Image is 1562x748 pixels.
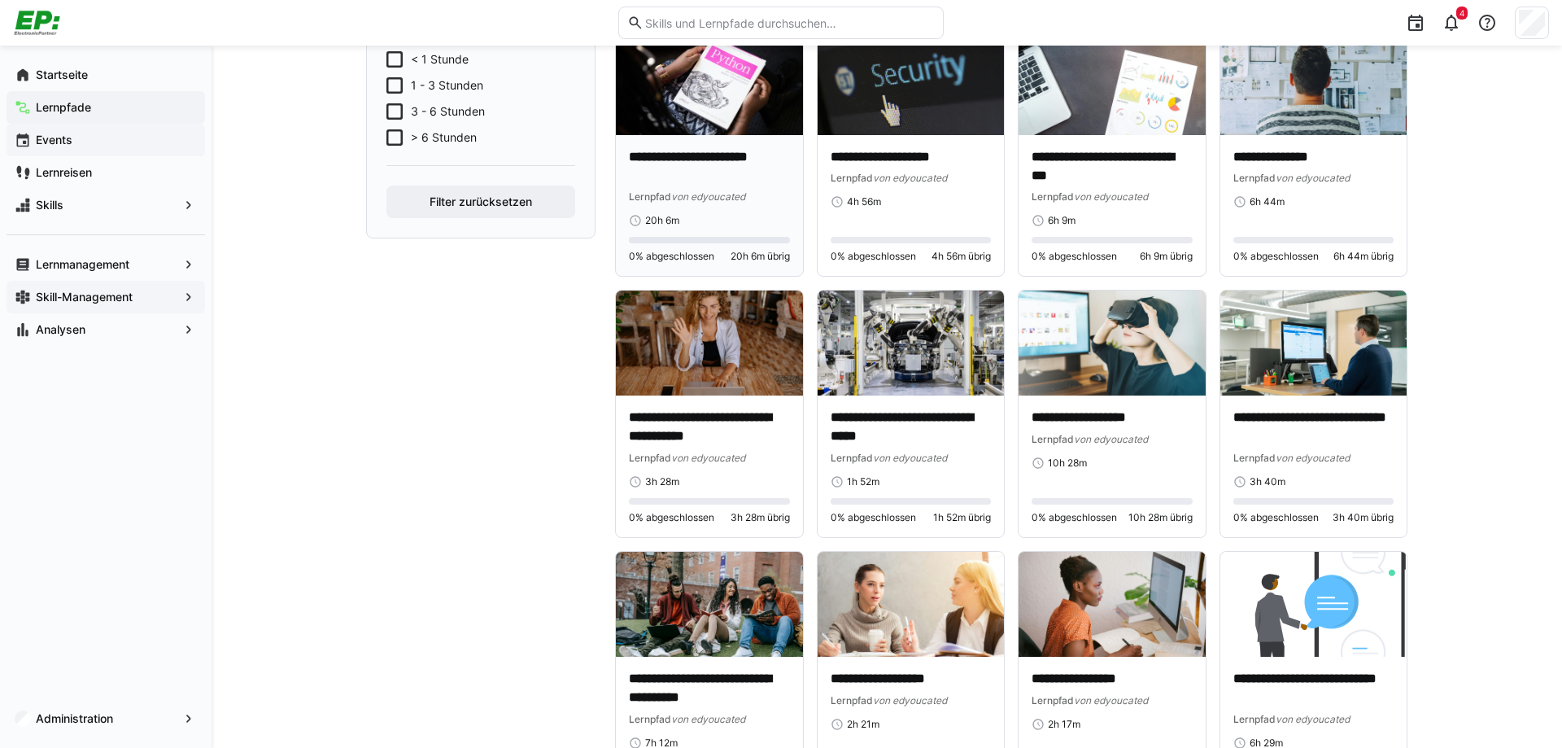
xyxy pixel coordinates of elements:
[1220,291,1407,396] img: image
[731,250,790,263] span: 20h 6m übrig
[873,172,947,184] span: von edyoucated
[1032,190,1074,203] span: Lernpfad
[616,552,803,657] img: image
[671,713,745,725] span: von edyoucated
[629,713,671,725] span: Lernpfad
[873,694,947,706] span: von edyoucated
[1233,511,1319,524] span: 0% abgeschlossen
[818,30,1005,135] img: image
[1032,511,1117,524] span: 0% abgeschlossen
[629,190,671,203] span: Lernpfad
[1048,457,1087,470] span: 10h 28m
[629,511,714,524] span: 0% abgeschlossen
[831,452,873,464] span: Lernpfad
[847,195,881,208] span: 4h 56m
[1074,190,1148,203] span: von edyoucated
[671,452,745,464] span: von edyoucated
[1074,694,1148,706] span: von edyoucated
[1333,250,1394,263] span: 6h 44m übrig
[1276,713,1350,725] span: von edyoucated
[831,694,873,706] span: Lernpfad
[616,30,803,135] img: image
[411,129,477,146] span: > 6 Stunden
[1276,172,1350,184] span: von edyoucated
[1032,694,1074,706] span: Lernpfad
[644,15,935,30] input: Skills und Lernpfade durchsuchen…
[1250,475,1285,488] span: 3h 40m
[932,250,991,263] span: 4h 56m übrig
[645,214,679,227] span: 20h 6m
[1233,250,1319,263] span: 0% abgeschlossen
[411,103,485,120] span: 3 - 6 Stunden
[831,511,916,524] span: 0% abgeschlossen
[1140,250,1193,263] span: 6h 9m übrig
[1220,552,1407,657] img: image
[847,475,879,488] span: 1h 52m
[1019,291,1206,396] img: image
[1032,250,1117,263] span: 0% abgeschlossen
[629,250,714,263] span: 0% abgeschlossen
[629,452,671,464] span: Lernpfad
[1032,433,1074,445] span: Lernpfad
[645,475,679,488] span: 3h 28m
[411,77,483,94] span: 1 - 3 Stunden
[1250,195,1285,208] span: 6h 44m
[818,291,1005,396] img: image
[1019,30,1206,135] img: image
[873,452,947,464] span: von edyoucated
[386,186,575,218] button: Filter zurücksetzen
[1019,552,1206,657] img: image
[1459,8,1464,18] span: 4
[1233,172,1276,184] span: Lernpfad
[1048,214,1076,227] span: 6h 9m
[1333,511,1394,524] span: 3h 40m übrig
[671,190,745,203] span: von edyoucated
[831,250,916,263] span: 0% abgeschlossen
[933,511,991,524] span: 1h 52m übrig
[1276,452,1350,464] span: von edyoucated
[1220,30,1407,135] img: image
[1048,718,1080,731] span: 2h 17m
[818,552,1005,657] img: image
[731,511,790,524] span: 3h 28m übrig
[831,172,873,184] span: Lernpfad
[1233,713,1276,725] span: Lernpfad
[411,51,469,68] span: < 1 Stunde
[427,194,534,210] span: Filter zurücksetzen
[1128,511,1193,524] span: 10h 28m übrig
[1074,433,1148,445] span: von edyoucated
[1233,452,1276,464] span: Lernpfad
[616,291,803,396] img: image
[847,718,879,731] span: 2h 21m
